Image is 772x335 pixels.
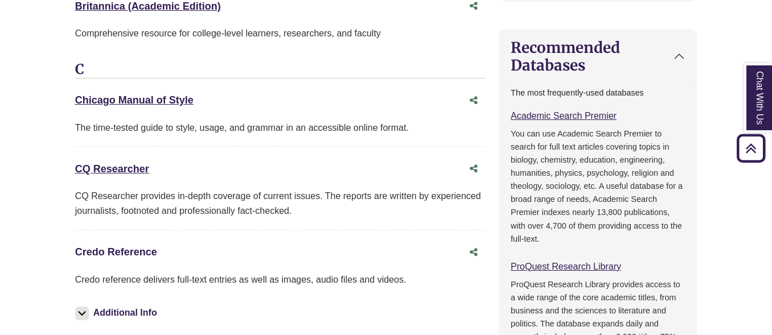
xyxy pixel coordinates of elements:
button: Share this database [462,158,485,180]
a: ProQuest Research Library [511,262,621,271]
button: Additional Info [75,305,161,321]
a: Chicago Manual of Style [75,94,194,106]
p: The most frequently-used databases [511,86,685,100]
a: CQ Researcher [75,163,149,175]
button: Share this database [462,90,485,111]
button: Share this database [462,242,485,263]
p: Comprehensive resource for college-level learners, researchers, and faculty [75,26,485,41]
div: CQ Researcher provides in-depth coverage of current issues. The reports are written by experience... [75,189,485,218]
p: You can use Academic Search Premier to search for full text articles covering topics in biology, ... [511,127,685,245]
div: The time-tested guide to style, usage, and grammar in an accessible online format. [75,121,485,135]
a: Credo Reference [75,246,157,258]
button: Recommended Databases [499,30,696,83]
a: Britannica (Academic Edition) [75,1,221,12]
h3: C [75,61,485,78]
a: Back to Top [733,140,769,156]
a: Academic Search Premier [511,111,617,121]
p: Credo reference delivers full-text entries as well as images, audio files and videos. [75,272,485,287]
